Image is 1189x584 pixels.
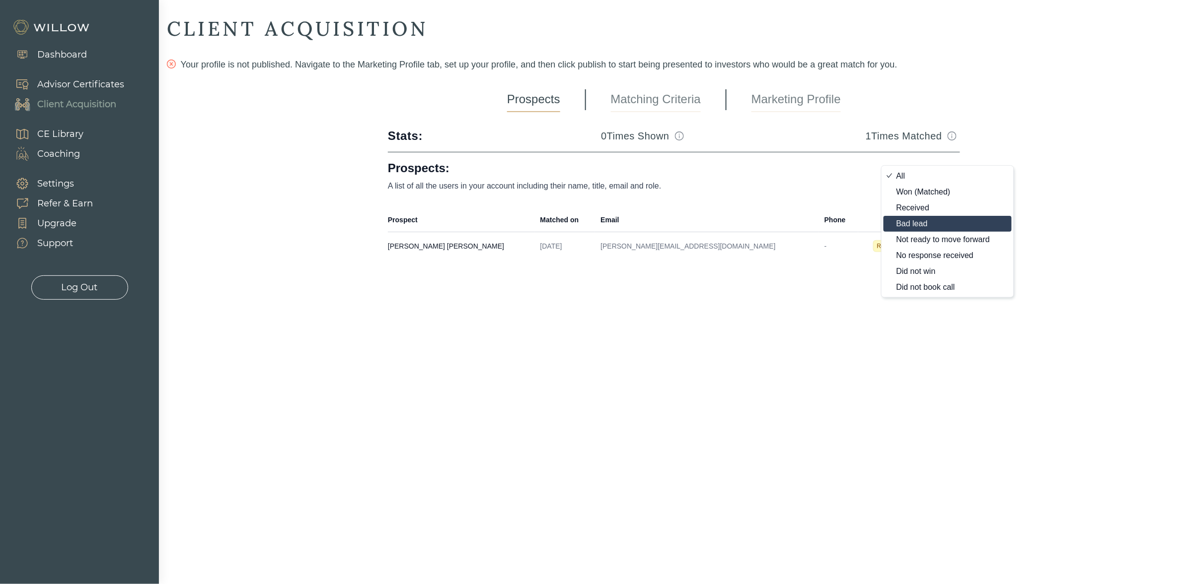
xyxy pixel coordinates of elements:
span: check [887,172,892,178]
div: No response received [896,252,990,260]
div: Received [896,204,990,212]
div: Won (Matched) [896,188,990,196]
div: Bad lead [896,220,990,228]
div: All [896,172,990,180]
div: Not ready to move forward [896,236,990,244]
div: Did not book call [896,283,990,291]
div: Did not win [896,267,990,275]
